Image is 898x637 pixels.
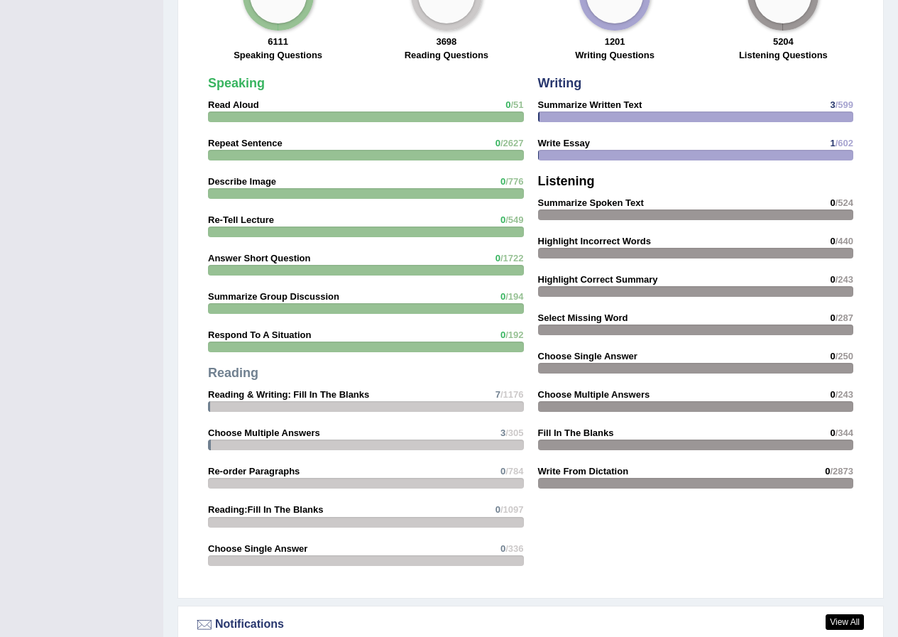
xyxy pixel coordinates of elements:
[836,99,853,110] span: /599
[505,99,510,110] span: 0
[538,138,590,148] strong: Write Essay
[538,312,628,323] strong: Select Missing Word
[538,197,644,208] strong: Summarize Spoken Text
[505,466,523,477] span: /784
[538,236,651,246] strong: Highlight Incorrect Words
[830,197,835,208] span: 0
[208,366,258,380] strong: Reading
[500,253,524,263] span: /1722
[505,428,523,438] span: /305
[208,214,274,225] strong: Re-Tell Lecture
[208,253,310,263] strong: Answer Short Question
[500,138,524,148] span: /2627
[830,428,835,438] span: 0
[538,428,614,438] strong: Fill In The Blanks
[836,274,853,285] span: /243
[500,389,524,400] span: /1176
[208,466,300,477] strong: Re-order Paragraphs
[500,214,505,225] span: 0
[208,428,320,438] strong: Choose Multiple Answers
[836,197,853,208] span: /524
[500,330,505,340] span: 0
[505,176,523,187] span: /776
[208,99,259,110] strong: Read Aloud
[836,351,853,361] span: /250
[505,291,523,302] span: /194
[208,543,307,554] strong: Choose Single Answer
[495,389,500,400] span: 7
[208,176,276,187] strong: Describe Image
[538,274,658,285] strong: Highlight Correct Summary
[495,253,500,263] span: 0
[436,36,456,47] strong: 3698
[208,330,311,340] strong: Respond To A Situation
[505,214,523,225] span: /549
[495,504,500,515] span: 0
[836,138,853,148] span: /602
[830,389,835,400] span: 0
[538,351,637,361] strong: Choose Single Answer
[836,236,853,246] span: /440
[605,36,625,47] strong: 1201
[538,466,629,477] strong: Write From Dictation
[830,312,835,323] span: 0
[234,48,322,62] label: Speaking Questions
[500,543,505,554] span: 0
[500,428,505,438] span: 3
[739,48,828,62] label: Listening Questions
[268,36,288,47] strong: 6111
[830,99,835,110] span: 3
[208,504,324,515] strong: Reading:Fill In The Blanks
[575,48,655,62] label: Writing Questions
[830,274,835,285] span: 0
[830,466,853,477] span: /2873
[826,614,864,630] a: View All
[208,138,283,148] strong: Repeat Sentence
[208,76,265,90] strong: Speaking
[208,291,339,302] strong: Summarize Group Discussion
[538,99,642,110] strong: Summarize Written Text
[825,466,830,477] span: 0
[500,176,505,187] span: 0
[208,389,369,400] strong: Reading & Writing: Fill In The Blanks
[505,543,523,554] span: /336
[194,614,867,636] div: Notifications
[500,504,524,515] span: /1097
[836,428,853,438] span: /344
[405,48,488,62] label: Reading Questions
[510,99,523,110] span: /51
[830,351,835,361] span: 0
[773,36,794,47] strong: 5204
[500,291,505,302] span: 0
[538,174,595,188] strong: Listening
[495,138,500,148] span: 0
[500,466,505,477] span: 0
[538,76,582,90] strong: Writing
[836,312,853,323] span: /287
[538,389,650,400] strong: Choose Multiple Answers
[830,236,835,246] span: 0
[505,330,523,340] span: /192
[836,389,853,400] span: /243
[830,138,835,148] span: 1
